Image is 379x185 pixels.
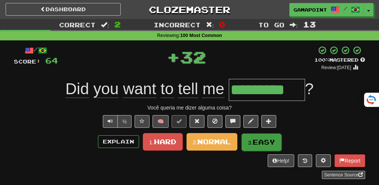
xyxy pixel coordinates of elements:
button: Add to collection (alt+a) [261,115,276,128]
button: Favorite sentence (alt+f) [135,115,150,128]
div: Você queria me dizer alguma coisa? [14,104,365,111]
span: want [123,80,156,98]
a: Sentence Source [322,171,365,179]
span: Incorrect [154,21,201,28]
small: 2. [193,139,198,145]
div: Mastered [314,57,365,64]
button: Reset to 0% Mastered (alt+r) [189,115,204,128]
button: 1.Hard [143,133,183,151]
button: 2.Normal [187,133,238,151]
button: Discuss sentence (alt+u) [225,115,240,128]
span: + [167,46,180,68]
small: 3. [248,139,253,146]
span: To go [258,21,284,28]
span: : [101,22,109,28]
button: Explain [98,135,139,148]
button: Play sentence audio (ctl+space) [103,115,118,128]
span: 32 [180,47,206,66]
button: Report [335,154,365,167]
span: : [206,22,214,28]
button: Round history (alt+y) [298,154,312,167]
span: : [290,22,298,28]
span: 0 [219,20,225,29]
a: Clozemaster [132,3,247,16]
span: / [343,6,347,11]
span: 64 [45,56,58,65]
span: GamaPoint [293,6,327,13]
div: / [14,46,58,55]
button: Set this sentence to 100% Mastered (alt+m) [172,115,187,128]
span: 13 [303,20,316,29]
div: Text-to-speech controls [101,115,132,128]
span: Hard [154,138,176,146]
strong: 100 Most Common [180,33,222,38]
a: Dashboard [6,3,121,16]
span: Did [65,80,89,98]
button: ½ [117,115,132,128]
button: Ignore sentence (alt+i) [207,115,222,128]
button: 🧠 [152,115,169,128]
span: 100 % [314,57,329,63]
span: Normal [197,138,231,146]
button: 3.Easy [241,133,281,151]
a: GamaPoint / [289,3,364,16]
small: 1. [149,139,154,145]
span: tell [178,80,198,98]
button: Help! [268,154,294,167]
button: Edit sentence (alt+d) [243,115,258,128]
span: you [93,80,119,98]
span: to [161,80,174,98]
span: me [203,80,224,98]
span: 2 [114,20,121,29]
span: ? [305,80,314,98]
span: Score: [14,58,41,65]
span: Correct [59,21,96,28]
small: Review: [DATE] [321,65,351,70]
span: Easy [253,138,275,146]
